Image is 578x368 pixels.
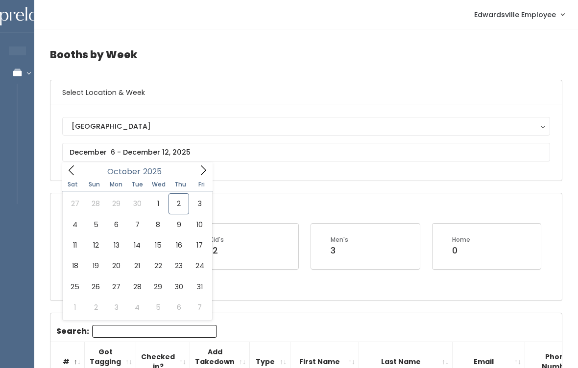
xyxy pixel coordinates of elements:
h6: Select Location & Week [50,80,562,105]
span: Mon [105,182,127,187]
button: [GEOGRAPHIC_DATA] [62,117,550,136]
span: September 27, 2025 [65,193,85,214]
div: 3 [331,244,348,257]
span: Thu [169,182,191,187]
span: October 4, 2025 [65,214,85,235]
span: October 5, 2025 [85,214,106,235]
span: October 21, 2025 [127,255,147,276]
span: Fri [191,182,213,187]
span: November 7, 2025 [189,297,210,318]
span: November 5, 2025 [148,297,169,318]
span: October 27, 2025 [106,276,127,297]
a: Edwardsville Employee [464,4,574,25]
span: November 1, 2025 [65,297,85,318]
span: October 2, 2025 [169,193,189,214]
span: October 22, 2025 [148,255,169,276]
span: September 28, 2025 [85,193,106,214]
span: October 29, 2025 [148,276,169,297]
span: October 19, 2025 [85,255,106,276]
div: 12 [210,244,224,257]
span: September 30, 2025 [127,193,147,214]
span: October [107,168,141,176]
div: Home [452,235,470,244]
span: October 26, 2025 [85,276,106,297]
span: October 3, 2025 [189,193,210,214]
span: October 12, 2025 [85,235,106,255]
div: Men's [331,235,348,244]
span: Tue [126,182,148,187]
span: October 1, 2025 [148,193,169,214]
span: October 16, 2025 [169,235,189,255]
span: October 14, 2025 [127,235,147,255]
span: November 4, 2025 [127,297,147,318]
span: November 6, 2025 [169,297,189,318]
span: October 20, 2025 [106,255,127,276]
span: September 29, 2025 [106,193,127,214]
span: October 18, 2025 [65,255,85,276]
span: November 2, 2025 [85,297,106,318]
input: Year [141,165,170,178]
span: November 3, 2025 [106,297,127,318]
span: October 6, 2025 [106,214,127,235]
span: October 9, 2025 [169,214,189,235]
span: October 28, 2025 [127,276,147,297]
span: October 7, 2025 [127,214,147,235]
input: December 6 - December 12, 2025 [62,143,550,161]
div: 0 [452,244,470,257]
span: October 24, 2025 [189,255,210,276]
span: Wed [148,182,169,187]
span: October 13, 2025 [106,235,127,255]
div: Kid's [210,235,224,244]
span: October 17, 2025 [189,235,210,255]
span: Sat [62,182,84,187]
div: [GEOGRAPHIC_DATA] [72,121,541,132]
span: October 23, 2025 [169,255,189,276]
span: Sun [84,182,105,187]
span: October 10, 2025 [189,214,210,235]
h4: Booths by Week [50,41,562,68]
span: October 15, 2025 [148,235,169,255]
span: October 30, 2025 [169,276,189,297]
span: October 11, 2025 [65,235,85,255]
span: October 25, 2025 [65,276,85,297]
span: Edwardsville Employee [474,9,556,20]
label: Search: [56,325,217,338]
span: October 31, 2025 [189,276,210,297]
input: Search: [92,325,217,338]
span: October 8, 2025 [148,214,169,235]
